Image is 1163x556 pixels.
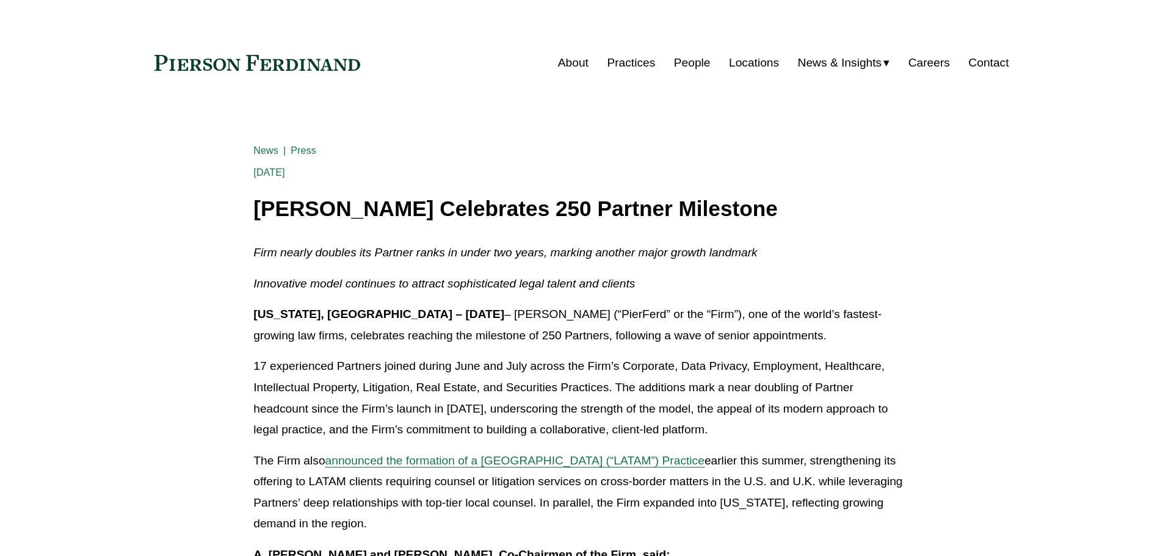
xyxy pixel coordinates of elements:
[607,51,655,74] a: Practices
[908,51,950,74] a: Careers
[968,51,1009,74] a: Contact
[253,277,635,290] em: Innovative model continues to attract sophisticated legal talent and clients
[674,51,711,74] a: People
[798,52,882,74] span: News & Insights
[558,51,589,74] a: About
[253,246,757,259] em: Firm nearly doubles its Partner ranks in under two years, marking another major growth landmark
[253,145,278,156] a: News
[253,356,909,440] p: 17 experienced Partners joined during June and July across the Firm’s Corporate, Data Privacy, Em...
[325,454,705,467] a: announced the formation of a [GEOGRAPHIC_DATA] (“LATAM”) Practice
[729,51,779,74] a: Locations
[253,450,909,535] p: The Firm also earlier this summer, strengthening its offering to LATAM clients requiring counsel ...
[253,167,284,178] span: [DATE]
[253,197,909,221] h1: [PERSON_NAME] Celebrates 250 Partner Milestone
[253,308,504,320] strong: [US_STATE], [GEOGRAPHIC_DATA] – [DATE]
[798,51,890,74] a: folder dropdown
[253,304,909,346] p: – [PERSON_NAME] (“PierFerd” or the “Firm”), one of the world’s fastest-growing law firms, celebra...
[291,145,316,156] a: Press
